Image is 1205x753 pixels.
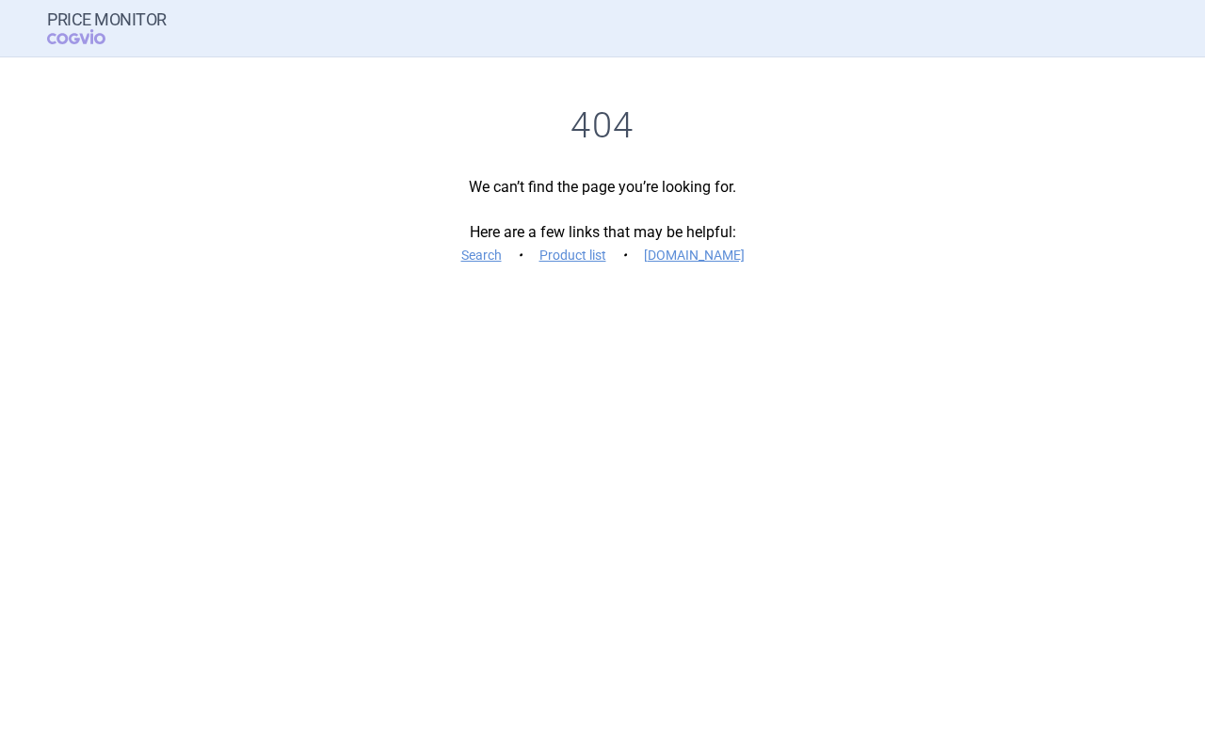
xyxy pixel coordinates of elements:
i: • [511,246,530,264]
a: [DOMAIN_NAME] [644,248,745,262]
a: Search [461,248,502,262]
i: • [616,246,635,264]
p: We can’t find the page you’re looking for. Here are a few links that may be helpful: [47,176,1158,266]
a: Product list [539,248,606,262]
a: Price MonitorCOGVIO [47,10,167,46]
strong: Price Monitor [47,10,167,29]
span: COGVIO [47,29,132,44]
h1: 404 [47,104,1158,148]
